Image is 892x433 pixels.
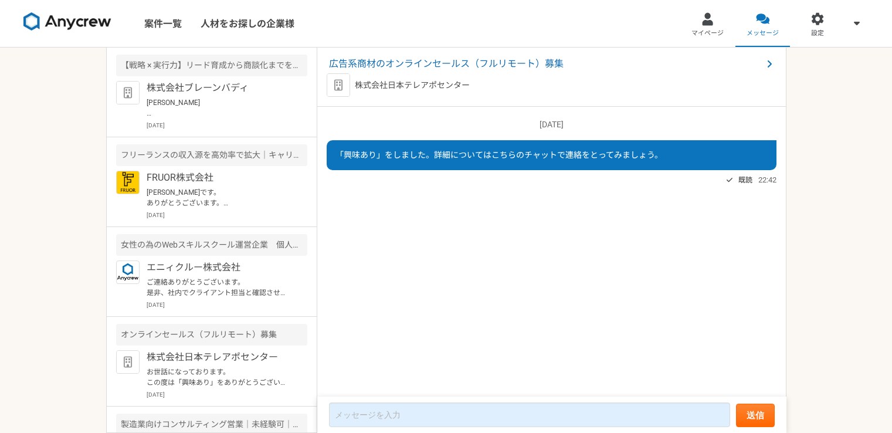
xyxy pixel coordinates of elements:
div: 【戦略 × 実行力】リード育成から商談化までを一気通貫で担うIS [116,55,307,76]
div: 女性の為のWebスキルスクール運営企業 個人営業（フルリモート） [116,234,307,256]
span: マイページ [691,29,724,38]
span: 設定 [811,29,824,38]
p: [DATE] [327,119,776,131]
p: ご連絡ありがとうございます。 是非、社内でクライアント担当と確認させていただければと思いますので、下記リンクから、事前に、レジュメの送付をいただけますでしょうか？ [URL][DOMAIN_NAME] [147,277,291,298]
button: 送信 [736,404,775,427]
img: 8DqYSo04kwAAAAASUVORK5CYII= [23,12,111,31]
img: FRUOR%E3%83%AD%E3%82%B3%E3%82%99.png [116,171,140,194]
p: [DATE] [147,121,307,130]
p: [DATE] [147,390,307,399]
p: お世話になっております。 この度は「興味あり」をありがとうございます。 プロフィール拝見してとても魅力的なご経歴で、 ぜひ一度、弊社面談をお願いできないでしょうか？ [URL][DOMAIN_N... [147,367,291,388]
img: default_org_logo-42cde973f59100197ec2c8e796e4974ac8490bb5b08a0eb061ff975e4574aa76.png [116,81,140,104]
p: [DATE] [147,211,307,219]
span: 広告系商材のオンラインセールス（フルリモート）募集 [329,57,762,71]
img: default_org_logo-42cde973f59100197ec2c8e796e4974ac8490bb5b08a0eb061ff975e4574aa76.png [116,350,140,374]
img: default_org_logo-42cde973f59100197ec2c8e796e4974ac8490bb5b08a0eb061ff975e4574aa76.png [327,73,350,97]
div: オンラインセールス（フルリモート）募集 [116,324,307,346]
p: 株式会社ブレーンバディ [147,81,291,95]
p: 株式会社日本テレアポセンター [147,350,291,364]
p: [PERSON_NAME] お世話になっております。 株式会社ブレーンバディの[PERSON_NAME]です。 [DATE]、面談を実施させていただきますので、再度ご案内いたします。 下記内容の... [147,97,291,119]
span: 既読 [738,173,752,187]
p: FRUOR株式会社 [147,171,291,185]
p: [PERSON_NAME]です。 ありがとうございます。 面談予約させていただきました。 よろしくお願いします。 [147,187,291,208]
span: メッセージ [747,29,779,38]
p: エニィクルー株式会社 [147,261,291,275]
span: 22:42 [758,174,776,185]
div: フリーランスの収入源を高効率で拡大｜キャリアアドバイザー（完全リモート） [116,144,307,166]
span: 「興味あり」をしました。詳細についてはこちらのチャットで連絡をとってみましょう。 [335,150,663,160]
p: [DATE] [147,300,307,309]
p: 株式会社日本テレアポセンター [355,79,470,92]
img: logo_text_blue_01.png [116,261,140,284]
